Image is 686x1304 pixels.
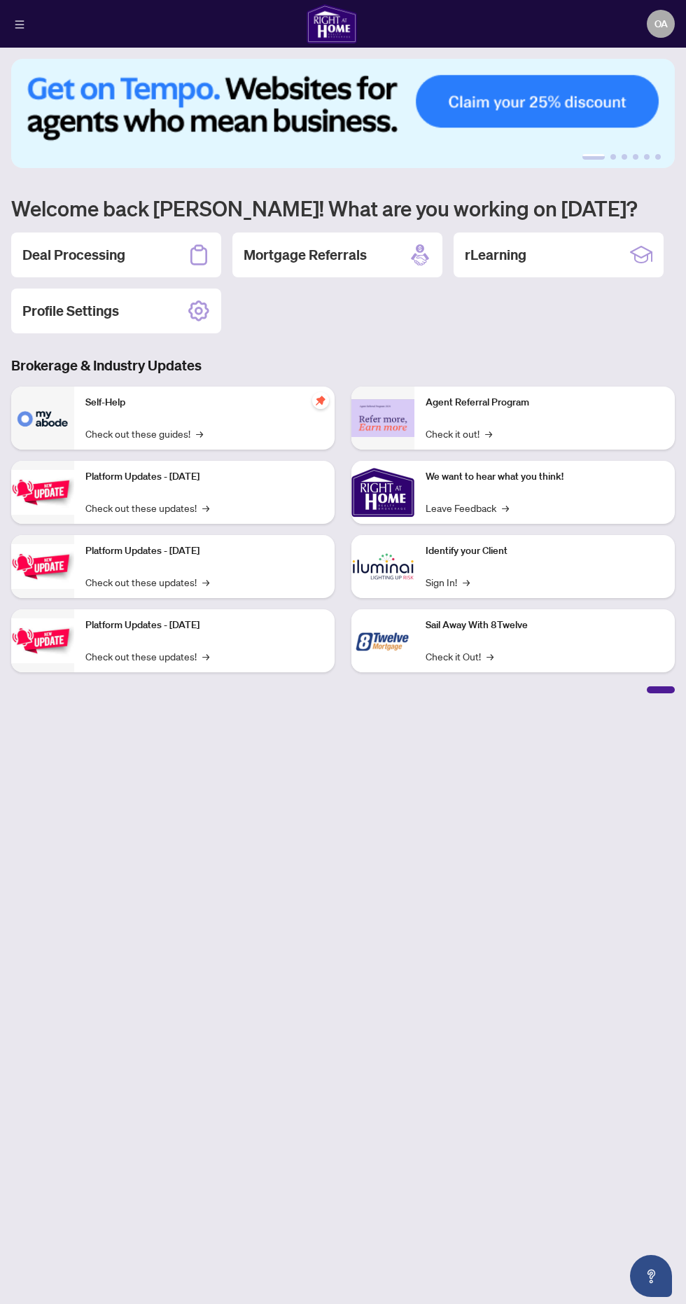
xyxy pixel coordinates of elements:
[426,426,492,441] a: Check it out!→
[426,469,664,485] p: We want to hear what you think!
[15,20,24,29] span: menu
[85,543,323,559] p: Platform Updates - [DATE]
[351,399,414,438] img: Agent Referral Program
[463,574,470,590] span: →
[426,500,509,515] a: Leave Feedback→
[11,387,74,450] img: Self-Help
[622,154,627,160] button: 3
[426,574,470,590] a: Sign In!→
[85,395,323,410] p: Self-Help
[11,544,74,588] img: Platform Updates - July 8, 2025
[11,618,74,663] img: Platform Updates - June 23, 2025
[202,648,209,664] span: →
[351,535,414,598] img: Identify your Client
[655,154,661,160] button: 6
[351,461,414,524] img: We want to hear what you think!
[486,648,493,664] span: →
[502,500,509,515] span: →
[22,245,125,265] h2: Deal Processing
[11,356,675,375] h3: Brokerage & Industry Updates
[244,245,367,265] h2: Mortgage Referrals
[610,154,616,160] button: 2
[644,154,650,160] button: 5
[202,574,209,590] span: →
[307,4,357,43] img: logo
[11,59,675,168] img: Slide 0
[85,648,209,664] a: Check out these updates!→
[11,195,675,221] h1: Welcome back [PERSON_NAME]! What are you working on [DATE]?
[654,16,668,32] span: OA
[633,154,638,160] button: 4
[426,395,664,410] p: Agent Referral Program
[202,500,209,515] span: →
[582,154,605,160] button: 1
[85,574,209,590] a: Check out these updates!→
[22,301,119,321] h2: Profile Settings
[85,500,209,515] a: Check out these updates!→
[426,543,664,559] p: Identify your Client
[426,648,493,664] a: Check it Out!→
[85,618,323,633] p: Platform Updates - [DATE]
[426,618,664,633] p: Sail Away With 8Twelve
[85,469,323,485] p: Platform Updates - [DATE]
[11,470,74,514] img: Platform Updates - July 21, 2025
[312,392,329,409] span: pushpin
[196,426,203,441] span: →
[630,1255,672,1297] button: Open asap
[351,609,414,672] img: Sail Away With 8Twelve
[485,426,492,441] span: →
[85,426,203,441] a: Check out these guides!→
[465,245,526,265] h2: rLearning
